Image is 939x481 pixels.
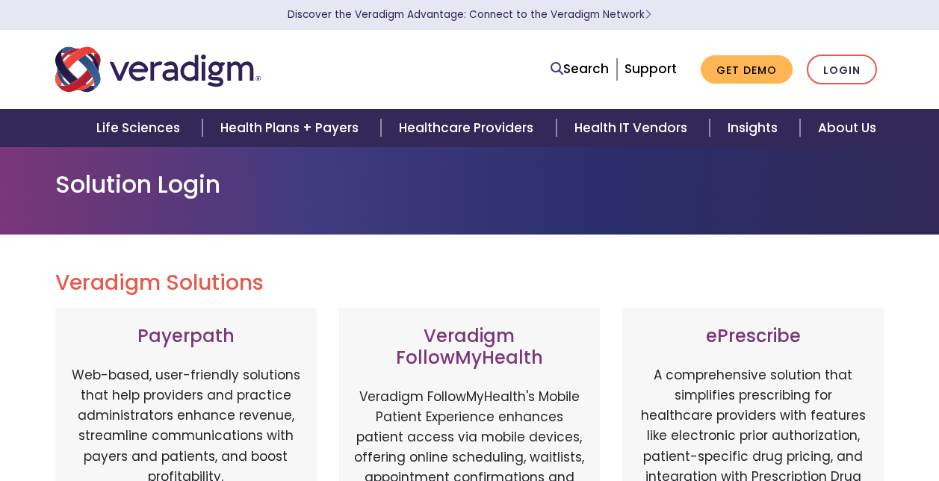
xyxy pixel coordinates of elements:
a: Life Sciences [78,109,202,147]
h1: Solution Login [55,170,884,199]
a: Health IT Vendors [557,109,710,147]
a: Discover the Veradigm Advantage: Connect to the Veradigm NetworkLearn More [288,7,651,22]
a: Get Demo [701,55,793,84]
a: Insights [710,109,800,147]
img: Veradigm logo [55,45,261,94]
h2: Veradigm Solutions [55,270,884,296]
a: Health Plans + Payers [202,109,381,147]
a: Login [807,55,877,85]
h3: Veradigm FollowMyHealth [354,326,586,369]
a: About Us [800,109,894,147]
h3: ePrescribe [637,326,869,347]
a: Healthcare Providers [381,109,556,147]
h3: Payerpath [70,326,302,347]
span: Learn More [645,7,651,22]
a: Search [551,59,609,79]
a: Support [625,60,677,78]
